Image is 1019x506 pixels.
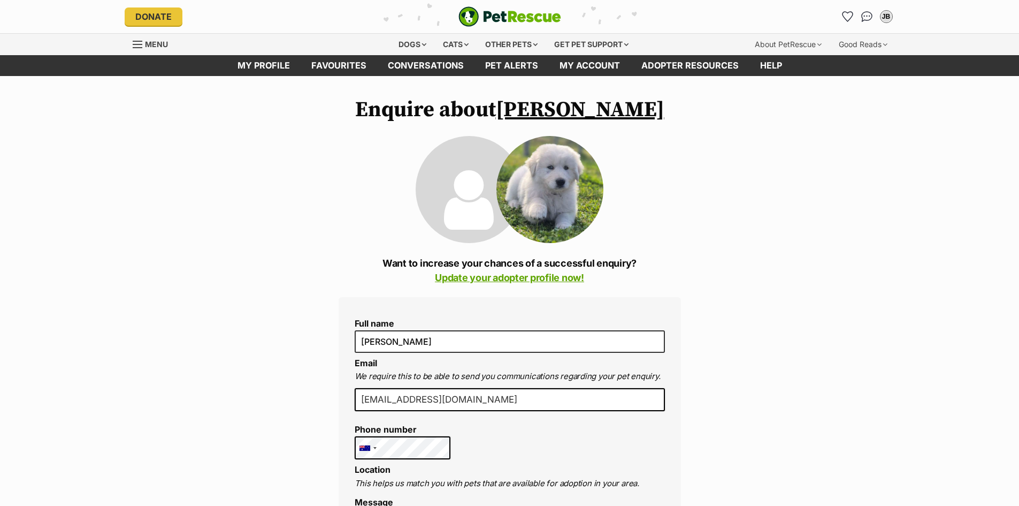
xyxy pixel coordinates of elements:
div: Good Reads [831,34,895,55]
p: Want to increase your chances of a successful enquiry? [339,256,681,285]
a: Conversations [859,8,876,25]
p: This helps us match you with pets that are available for adoption in your area. [355,478,665,490]
a: Update your adopter profile now! [435,272,584,283]
a: conversations [377,55,474,76]
a: My account [549,55,631,76]
p: We require this to be able to send you communications regarding your pet enquiry. [355,371,665,383]
a: Favourites [839,8,856,25]
h1: Enquire about [339,97,681,122]
button: My account [878,8,895,25]
div: JB [881,11,892,22]
label: Email [355,358,377,368]
a: Menu [133,34,175,53]
a: Donate [125,7,182,26]
a: My profile [227,55,301,76]
img: chat-41dd97257d64d25036548639549fe6c8038ab92f7586957e7f3b1b290dea8141.svg [861,11,872,22]
div: Get pet support [547,34,636,55]
img: Larry [496,136,603,243]
input: E.g. Jimmy Chew [355,330,665,353]
div: Cats [435,34,476,55]
a: Adopter resources [631,55,749,76]
a: Favourites [301,55,377,76]
label: Phone number [355,425,451,434]
label: Location [355,464,390,475]
div: Other pets [478,34,545,55]
div: Australia: +61 [355,437,380,459]
div: Dogs [391,34,434,55]
a: Pet alerts [474,55,549,76]
span: Menu [145,40,168,49]
a: Help [749,55,793,76]
a: PetRescue [458,6,561,27]
ul: Account quick links [839,8,895,25]
label: Full name [355,319,665,328]
img: logo-e224e6f780fb5917bec1dbf3a21bbac754714ae5b6737aabdf751b685950b380.svg [458,6,561,27]
div: About PetRescue [747,34,829,55]
a: [PERSON_NAME] [496,96,664,123]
